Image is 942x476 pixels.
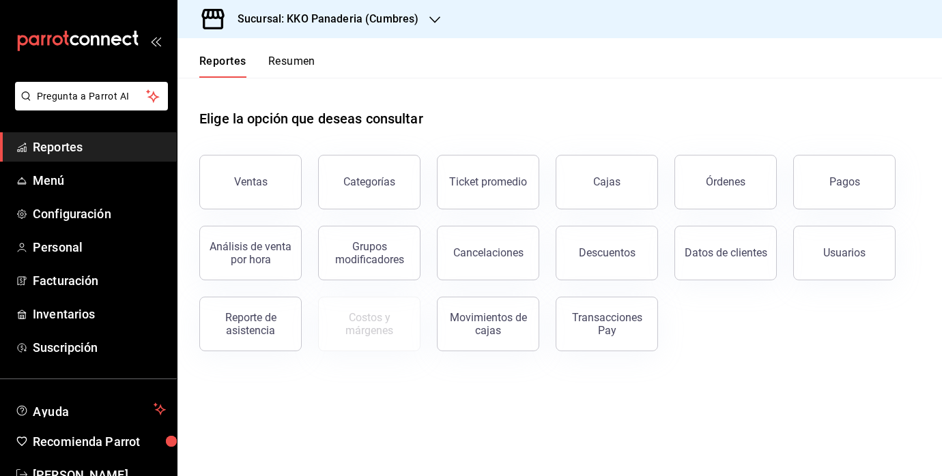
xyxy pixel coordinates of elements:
button: Usuarios [793,226,896,280]
button: Transacciones Pay [556,297,658,351]
div: Transacciones Pay [565,311,649,337]
button: Pagos [793,155,896,209]
button: Categorías [318,155,420,209]
button: Ticket promedio [437,155,539,209]
button: Análisis de venta por hora [199,226,302,280]
div: Costos y márgenes [327,311,412,337]
button: Contrata inventarios para ver este reporte [318,297,420,351]
span: Pregunta a Parrot AI [37,89,147,104]
span: Inventarios [33,305,166,323]
button: Movimientos de cajas [437,297,539,351]
h3: Sucursal: KKO Panaderia (Cumbres) [227,11,418,27]
button: Datos de clientes [674,226,777,280]
div: Ticket promedio [449,175,527,188]
span: Ayuda [33,401,148,417]
span: Personal [33,238,166,256]
button: Reporte de asistencia [199,297,302,351]
button: Órdenes [674,155,777,209]
div: Descuentos [579,246,636,259]
button: Reportes [199,55,246,78]
span: Recomienda Parrot [33,432,166,451]
button: Descuentos [556,226,658,280]
button: Resumen [268,55,315,78]
div: Órdenes [706,175,745,188]
div: navigation tabs [199,55,315,78]
div: Cancelaciones [453,246,524,259]
button: Pregunta a Parrot AI [15,82,168,110]
div: Pagos [829,175,860,188]
span: Configuración [33,205,166,223]
div: Usuarios [823,246,866,259]
h1: Elige la opción que deseas consultar [199,108,423,129]
button: Grupos modificadores [318,226,420,280]
span: Facturación [33,271,166,290]
span: Suscripción [33,338,166,357]
a: Pregunta a Parrot AI [10,99,168,113]
span: Menú [33,171,166,190]
button: Cancelaciones [437,226,539,280]
div: Cajas [593,174,621,190]
div: Ventas [234,175,268,188]
button: open_drawer_menu [150,35,161,46]
div: Análisis de venta por hora [208,240,293,266]
div: Reporte de asistencia [208,311,293,337]
span: Reportes [33,138,166,156]
div: Categorías [343,175,395,188]
div: Movimientos de cajas [446,311,530,337]
button: Ventas [199,155,302,209]
div: Grupos modificadores [327,240,412,266]
a: Cajas [556,155,658,209]
div: Datos de clientes [685,246,767,259]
